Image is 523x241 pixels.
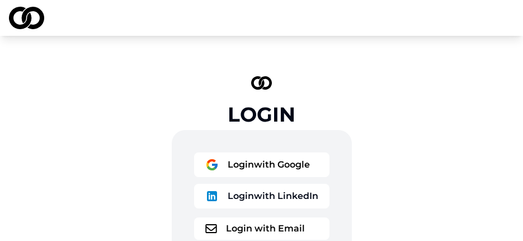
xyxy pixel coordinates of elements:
button: logoLoginwith LinkedIn [194,184,329,208]
button: logoLogin with Email [194,217,329,240]
img: logo [251,76,272,90]
img: logo [9,7,44,29]
img: logo [205,189,219,203]
button: logoLoginwith Google [194,152,329,177]
div: Login [228,103,295,126]
img: logo [205,224,217,233]
img: logo [205,158,219,172]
